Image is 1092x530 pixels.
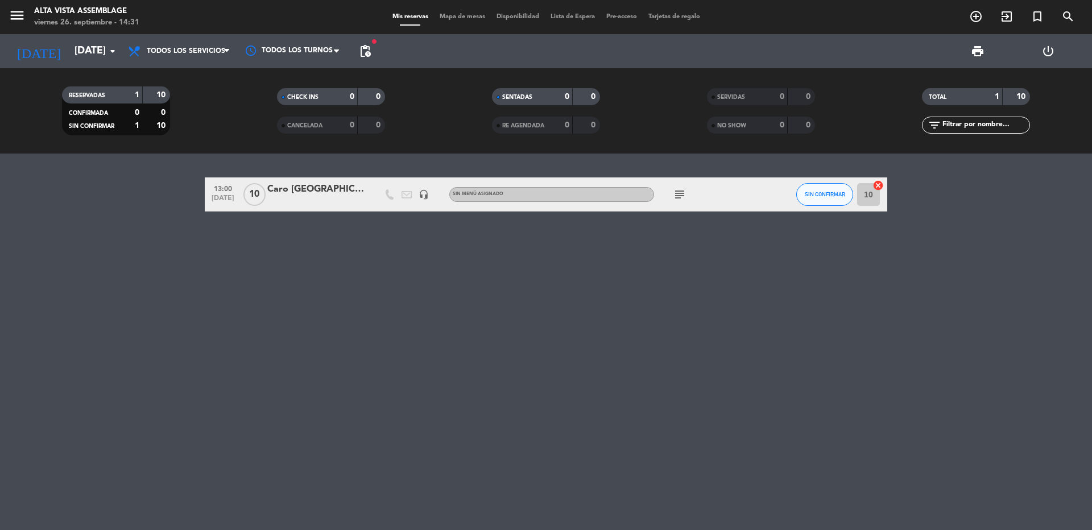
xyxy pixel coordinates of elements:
strong: 0 [591,121,598,129]
i: turned_in_not [1031,10,1044,23]
span: 10 [243,183,266,206]
span: Todos los servicios [147,47,225,55]
strong: 0 [780,93,784,101]
strong: 0 [350,121,354,129]
div: Caro [GEOGRAPHIC_DATA][PERSON_NAME] [267,182,364,197]
strong: 0 [780,121,784,129]
strong: 0 [565,93,569,101]
div: viernes 26. septiembre - 14:31 [34,17,139,28]
strong: 0 [806,121,813,129]
strong: 1 [995,93,999,101]
i: arrow_drop_down [106,44,119,58]
strong: 0 [376,121,383,129]
strong: 0 [591,93,598,101]
strong: 0 [806,93,813,101]
span: Mapa de mesas [434,14,491,20]
button: menu [9,7,26,28]
span: pending_actions [358,44,372,58]
i: subject [673,188,686,201]
span: [DATE] [209,194,237,208]
strong: 1 [135,91,139,99]
i: search [1061,10,1075,23]
i: exit_to_app [1000,10,1014,23]
span: Tarjetas de regalo [643,14,706,20]
button: SIN CONFIRMAR [796,183,853,206]
span: Disponibilidad [491,14,545,20]
span: fiber_manual_record [371,38,378,45]
i: add_circle_outline [969,10,983,23]
i: power_settings_new [1041,44,1055,58]
span: Pre-acceso [601,14,643,20]
span: CONFIRMADA [69,110,108,116]
span: RESERVADAS [69,93,105,98]
span: TOTAL [929,94,946,100]
i: [DATE] [9,39,69,64]
strong: 10 [156,122,168,130]
i: menu [9,7,26,24]
span: Sin menú asignado [453,192,503,196]
span: CANCELADA [287,123,322,129]
span: SIN CONFIRMAR [69,123,114,129]
strong: 0 [565,121,569,129]
span: SERVIDAS [717,94,745,100]
strong: 0 [376,93,383,101]
span: Lista de Espera [545,14,601,20]
span: SIN CONFIRMAR [805,191,845,197]
strong: 10 [1016,93,1028,101]
span: CHECK INS [287,94,318,100]
div: LOG OUT [1013,34,1083,68]
strong: 1 [135,122,139,130]
span: 13:00 [209,181,237,194]
i: headset_mic [419,189,429,200]
span: print [971,44,985,58]
span: NO SHOW [717,123,746,129]
input: Filtrar por nombre... [941,119,1029,131]
strong: 0 [350,93,354,101]
div: Alta Vista Assemblage [34,6,139,17]
strong: 0 [135,109,139,117]
i: cancel [872,180,884,191]
span: Mis reservas [387,14,434,20]
span: SENTADAS [502,94,532,100]
i: filter_list [928,118,941,132]
span: RE AGENDADA [502,123,544,129]
strong: 10 [156,91,168,99]
strong: 0 [161,109,168,117]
